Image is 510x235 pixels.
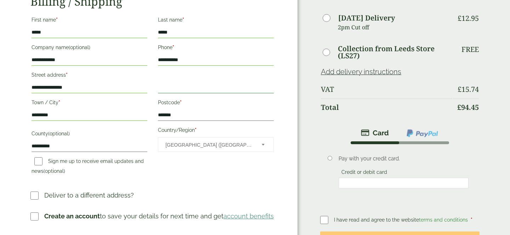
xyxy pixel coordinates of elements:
a: Add delivery instructions [321,67,401,76]
span: United Kingdom (UK) [165,137,252,152]
span: (optional) [44,168,65,174]
strong: Create an account [44,212,100,220]
img: ppcp-gateway.png [406,129,439,138]
p: Free [461,45,479,54]
label: County [32,129,147,141]
abbr: required [66,72,68,78]
span: (optional) [69,45,90,50]
iframe: Secure card payment input frame [341,180,466,186]
p: to save your details for next time and get [44,211,274,221]
label: Street address [32,70,147,82]
span: £ [458,13,461,23]
abbr: required [56,17,58,23]
label: Credit or debit card [339,169,390,177]
span: I have read and agree to the website [334,217,469,223]
img: stripe.png [361,129,389,137]
th: VAT [321,81,452,98]
span: (optional) [48,131,70,136]
p: 2pm Cut off [338,22,452,33]
p: Deliver to a different address? [44,190,134,200]
abbr: required [180,100,182,105]
abbr: required [182,17,184,23]
p: Pay with your credit card. [339,155,469,163]
abbr: required [58,100,60,105]
label: Company name [32,42,147,54]
a: account benefits [223,212,274,220]
input: Sign me up to receive email updates and news(optional) [34,157,42,165]
label: Last name [158,15,274,27]
a: terms and conditions [419,217,468,223]
abbr: required [172,45,174,50]
bdi: 12.95 [458,13,479,23]
label: First name [32,15,147,27]
label: Country/Region [158,125,274,137]
label: Collection from Leeds Store (LS27) [338,45,452,59]
bdi: 15.74 [458,84,479,94]
span: Country/Region [158,137,274,152]
abbr: required [195,127,197,133]
bdi: 94.45 [457,102,479,112]
label: Town / City [32,98,147,110]
label: [DATE] Delivery [338,14,395,22]
span: £ [457,102,461,112]
label: Phone [158,42,274,54]
span: £ [458,84,461,94]
label: Sign me up to receive email updates and news [32,158,144,176]
th: Total [321,99,452,116]
label: Postcode [158,98,274,110]
abbr: required [471,217,472,223]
